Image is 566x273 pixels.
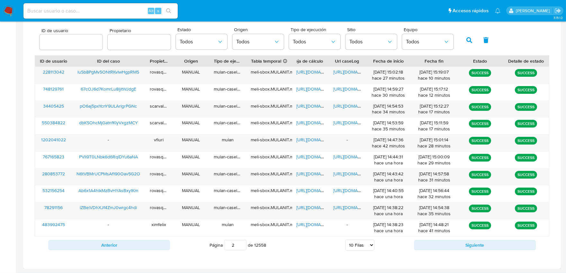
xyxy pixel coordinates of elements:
[554,7,561,14] a: Salir
[162,6,175,15] button: search-icon
[553,15,563,20] span: 3.151.0
[453,7,489,14] span: Accesos rápidos
[23,7,178,15] input: Buscar usuario o caso...
[148,8,154,14] span: Alt
[516,8,552,14] p: sandra.chabay@mercadolibre.com
[157,8,159,14] span: s
[495,8,500,13] a: Notificaciones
